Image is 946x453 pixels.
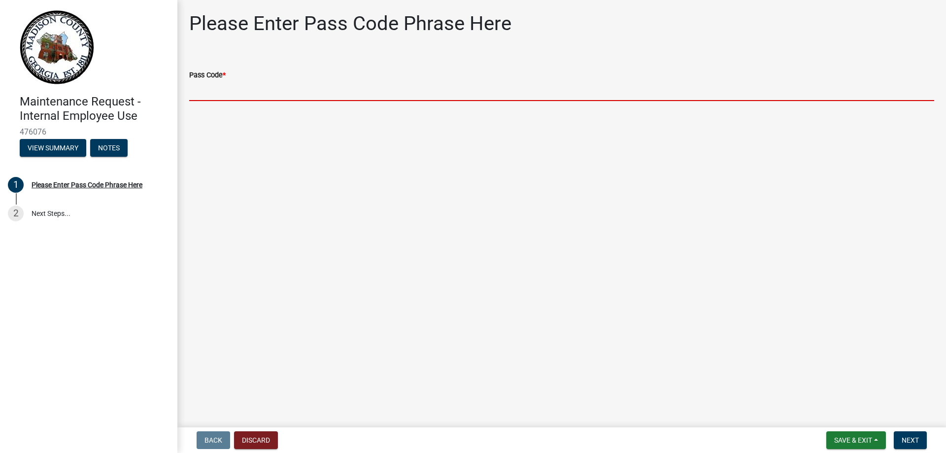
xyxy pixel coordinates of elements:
h4: Maintenance Request - Internal Employee Use [20,95,169,123]
div: 2 [8,206,24,221]
button: View Summary [20,139,86,157]
label: Pass Code [189,72,226,79]
button: Discard [234,431,278,449]
div: 1 [8,177,24,193]
button: Save & Exit [826,431,886,449]
span: 476076 [20,127,158,137]
span: Next [902,436,919,444]
wm-modal-confirm: Summary [20,144,86,152]
img: Madison County, Georgia [20,10,94,84]
button: Notes [90,139,128,157]
wm-modal-confirm: Notes [90,144,128,152]
button: Next [894,431,927,449]
span: Save & Exit [834,436,872,444]
div: Please Enter Pass Code Phrase Here [32,181,142,188]
button: Back [197,431,230,449]
h1: Please Enter Pass Code Phrase Here [189,12,511,35]
span: Back [204,436,222,444]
